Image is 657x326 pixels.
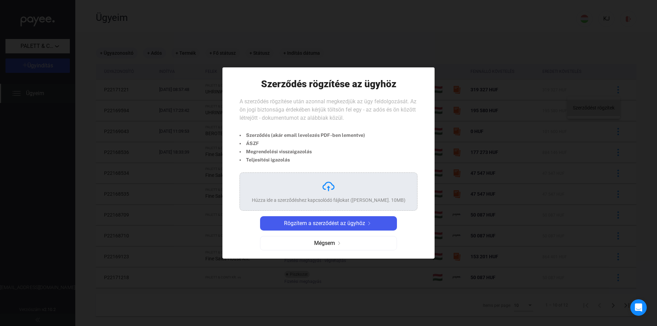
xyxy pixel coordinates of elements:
[365,222,373,225] img: arrow-right-white
[240,139,365,147] li: ÁSZF
[630,299,647,316] div: Open Intercom Messenger
[240,98,416,121] span: A szerződés rögzítése után azonnal megkezdjük az ügy feldolgozását. Az ön jogi biztonsága érdekéb...
[335,242,343,245] img: arrow-right-grey
[240,131,365,139] li: Szerződés (akár email levelezés PDF-ben lementve)
[240,147,365,156] li: Megrendelési visszaigazolás
[322,180,335,193] img: upload-cloud
[260,216,397,231] button: Rögzítem a szerződést az ügyhözarrow-right-white
[252,197,405,204] div: Húzza ide a szerződéshez kapcsolódó fájlokat ([PERSON_NAME]. 10MB)
[240,156,365,164] li: Teljesítési igazolás
[261,78,396,90] h1: Szerződés rögzítése az ügyhöz
[284,219,365,227] span: Rögzítem a szerződést az ügyhöz
[260,236,397,250] button: Mégsemarrow-right-grey
[314,239,335,247] span: Mégsem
